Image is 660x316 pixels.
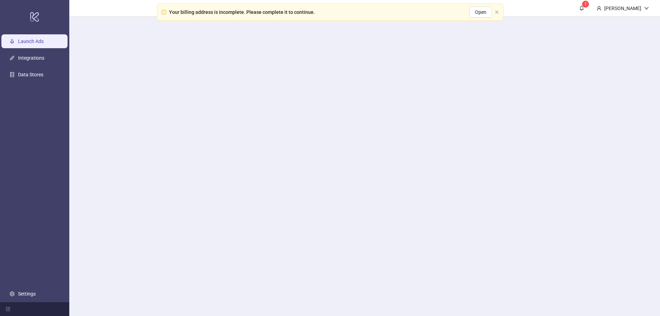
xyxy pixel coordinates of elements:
[644,6,649,11] span: down
[6,307,10,311] span: menu-fold
[597,6,601,11] span: user
[579,6,584,10] span: bell
[169,8,315,16] div: Your billing address is incomplete. Please complete it to continue.
[18,55,44,61] a: Integrations
[469,7,492,18] button: Open
[601,5,644,12] div: [PERSON_NAME]
[18,72,43,77] a: Data Stores
[495,10,499,14] span: close
[18,39,44,44] a: Launch Ads
[475,9,486,15] span: Open
[495,10,499,15] button: close
[18,291,36,297] a: Settings
[584,2,587,7] span: 1
[161,10,166,15] span: exclamation-circle
[582,1,589,8] sup: 1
